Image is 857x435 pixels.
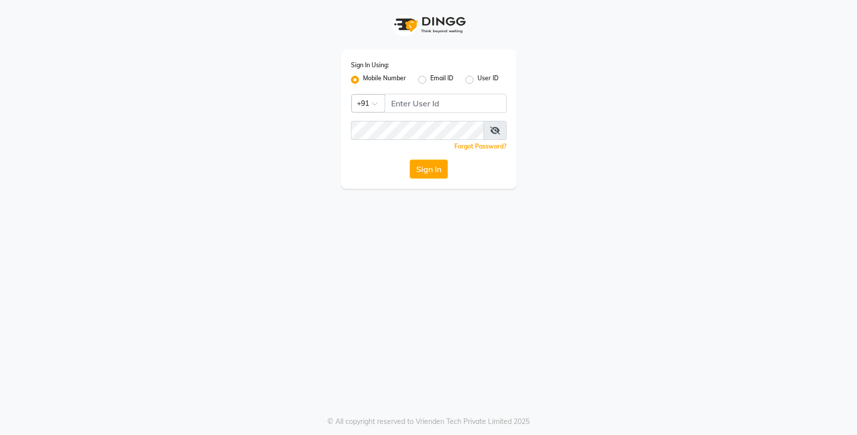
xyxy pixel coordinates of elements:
[385,94,507,113] input: Username
[430,74,453,86] label: Email ID
[351,61,389,70] label: Sign In Using:
[410,160,448,179] button: Sign In
[363,74,406,86] label: Mobile Number
[454,142,507,150] a: Forgot Password?
[389,10,469,40] img: logo1.svg
[477,74,499,86] label: User ID
[351,121,484,140] input: Username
